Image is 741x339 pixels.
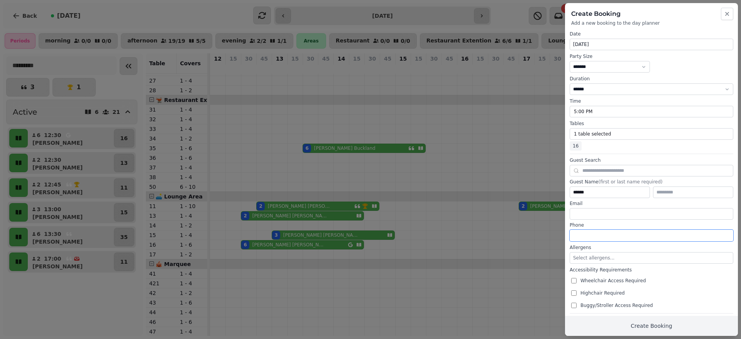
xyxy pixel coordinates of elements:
[570,141,582,151] span: 16
[570,98,733,104] label: Time
[565,316,738,336] button: Create Booking
[570,128,733,140] button: 1 table selected
[570,267,733,273] label: Accessibility Requirements
[570,106,733,117] button: 5:00 PM
[570,222,733,228] label: Phone
[571,303,577,308] input: Buggy/Stroller Access Required
[570,39,733,50] button: [DATE]
[570,252,733,264] button: Select allergens...
[570,157,733,163] label: Guest Search
[570,53,650,59] label: Party Size
[573,255,614,261] span: Select allergens...
[571,20,732,26] p: Add a new booking to the day planner
[571,9,732,19] h2: Create Booking
[570,200,733,207] label: Email
[598,179,662,185] span: (first or last name required)
[570,244,733,251] label: Allergens
[580,290,625,296] span: Highchair Required
[571,290,577,296] input: Highchair Required
[580,278,646,284] span: Wheelchair Access Required
[570,120,733,127] label: Tables
[570,76,733,82] label: Duration
[570,31,733,37] label: Date
[571,278,577,283] input: Wheelchair Access Required
[580,302,653,308] span: Buggy/Stroller Access Required
[570,179,733,185] label: Guest Name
